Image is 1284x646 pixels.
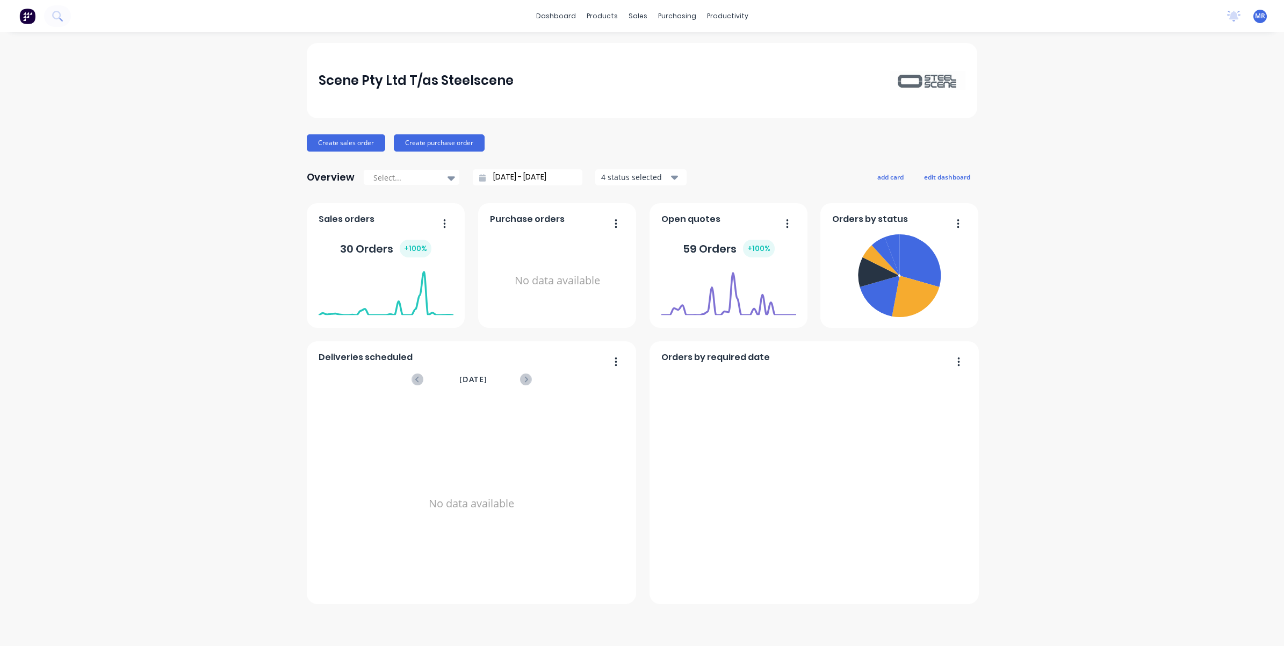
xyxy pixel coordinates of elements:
[623,8,653,24] div: sales
[595,169,687,185] button: 4 status selected
[743,240,775,257] div: + 100 %
[832,213,908,226] span: Orders by status
[400,240,431,257] div: + 100 %
[683,240,775,257] div: 59 Orders
[702,8,754,24] div: productivity
[307,167,355,188] div: Overview
[19,8,35,24] img: Factory
[870,170,911,184] button: add card
[340,240,431,257] div: 30 Orders
[307,134,385,152] button: Create sales order
[319,399,625,608] div: No data available
[1255,11,1265,21] span: MR
[653,8,702,24] div: purchasing
[490,213,565,226] span: Purchase orders
[531,8,581,24] a: dashboard
[459,374,487,385] span: [DATE]
[917,170,977,184] button: edit dashboard
[890,71,965,90] img: Scene Pty Ltd T/as Steelscene
[601,171,669,183] div: 4 status selected
[661,213,720,226] span: Open quotes
[490,230,625,332] div: No data available
[319,213,374,226] span: Sales orders
[581,8,623,24] div: products
[394,134,485,152] button: Create purchase order
[319,70,514,91] div: Scene Pty Ltd T/as Steelscene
